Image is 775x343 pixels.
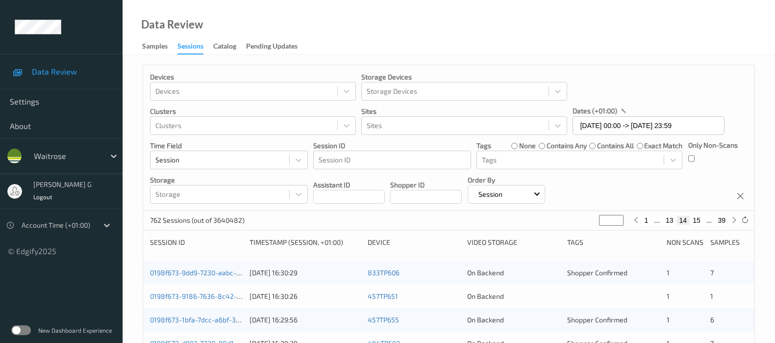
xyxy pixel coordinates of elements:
[150,175,308,185] p: Storage
[567,316,627,324] span: Shopper Confirmed
[213,40,246,53] a: Catalog
[642,216,651,225] button: 1
[368,316,399,324] a: 457TP655
[676,216,690,225] button: 14
[150,72,356,82] p: Devices
[250,315,361,325] div: [DATE] 16:29:56
[688,140,738,150] p: Only Non-Scans
[690,216,703,225] button: 15
[142,41,168,53] div: Samples
[141,20,203,29] div: Data Review
[250,237,361,247] div: Timestamp (Session, +01:00)
[667,268,670,277] span: 1
[547,141,587,151] label: contains any
[519,141,536,151] label: none
[150,237,243,247] div: Session ID
[213,41,236,53] div: Catalog
[150,292,283,300] a: 0198f673-9186-7636-8c42-206505397eed
[390,180,462,190] p: Shopper ID
[567,268,627,277] span: Shopper Confirmed
[667,292,670,300] span: 1
[467,237,560,247] div: Video Storage
[368,292,398,300] a: 457TP651
[150,141,308,151] p: Time Field
[663,216,676,225] button: 13
[250,291,361,301] div: [DATE] 16:30:26
[368,237,460,247] div: Device
[246,41,298,53] div: Pending Updates
[475,189,506,199] p: Session
[150,316,277,324] a: 0198f673-1bfa-7dcc-a6bf-3d9d0c979b8f
[177,40,213,54] a: Sessions
[150,106,356,116] p: Clusters
[567,237,660,247] div: Tags
[644,141,682,151] label: exact match
[142,40,177,53] a: Samples
[710,292,713,300] span: 1
[313,141,471,151] p: Session ID
[467,291,560,301] div: On Backend
[715,216,728,225] button: 39
[361,106,567,116] p: Sites
[177,41,203,54] div: Sessions
[368,268,400,277] a: 833TP606
[476,141,491,151] p: Tags
[667,316,670,324] span: 1
[710,316,714,324] span: 6
[710,268,714,277] span: 7
[150,268,283,277] a: 0198f673-9dd9-7230-aabc-023447e41a3d
[468,175,545,185] p: Order By
[597,141,634,151] label: contains all
[250,268,361,278] div: [DATE] 16:30:29
[651,216,663,225] button: ...
[573,106,617,116] p: dates (+01:00)
[703,216,715,225] button: ...
[361,72,567,82] p: Storage Devices
[313,180,385,190] p: Assistant ID
[667,237,704,247] div: Non Scans
[467,315,560,325] div: On Backend
[710,237,748,247] div: Samples
[150,215,245,225] p: 762 Sessions (out of 3640482)
[246,40,307,53] a: Pending Updates
[467,268,560,278] div: On Backend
